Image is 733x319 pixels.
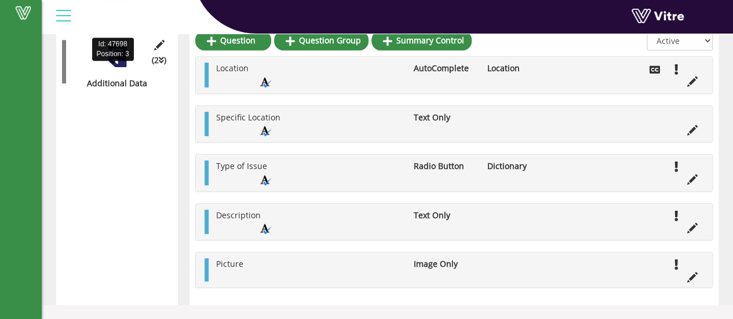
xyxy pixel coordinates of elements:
[407,210,482,221] li: Text Only
[195,31,271,50] a: Question
[371,31,472,50] a: Summary Control
[62,78,163,89] div: Additional Data
[407,160,482,172] li: Radio Button
[216,258,243,269] span: Picture
[274,31,369,50] a: Question Group
[407,112,482,123] li: Text Only
[152,54,166,66] span: (2 )
[92,38,134,61] div: Id: 47698 Position: 3
[216,210,261,221] span: Description
[407,63,482,74] li: AutoComplete
[216,112,280,123] span: Specific Location
[482,63,556,74] li: Location
[482,160,556,172] li: Dictionary
[216,63,249,74] span: Location
[216,160,267,171] span: Type of Issue
[407,258,482,270] li: Image Only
